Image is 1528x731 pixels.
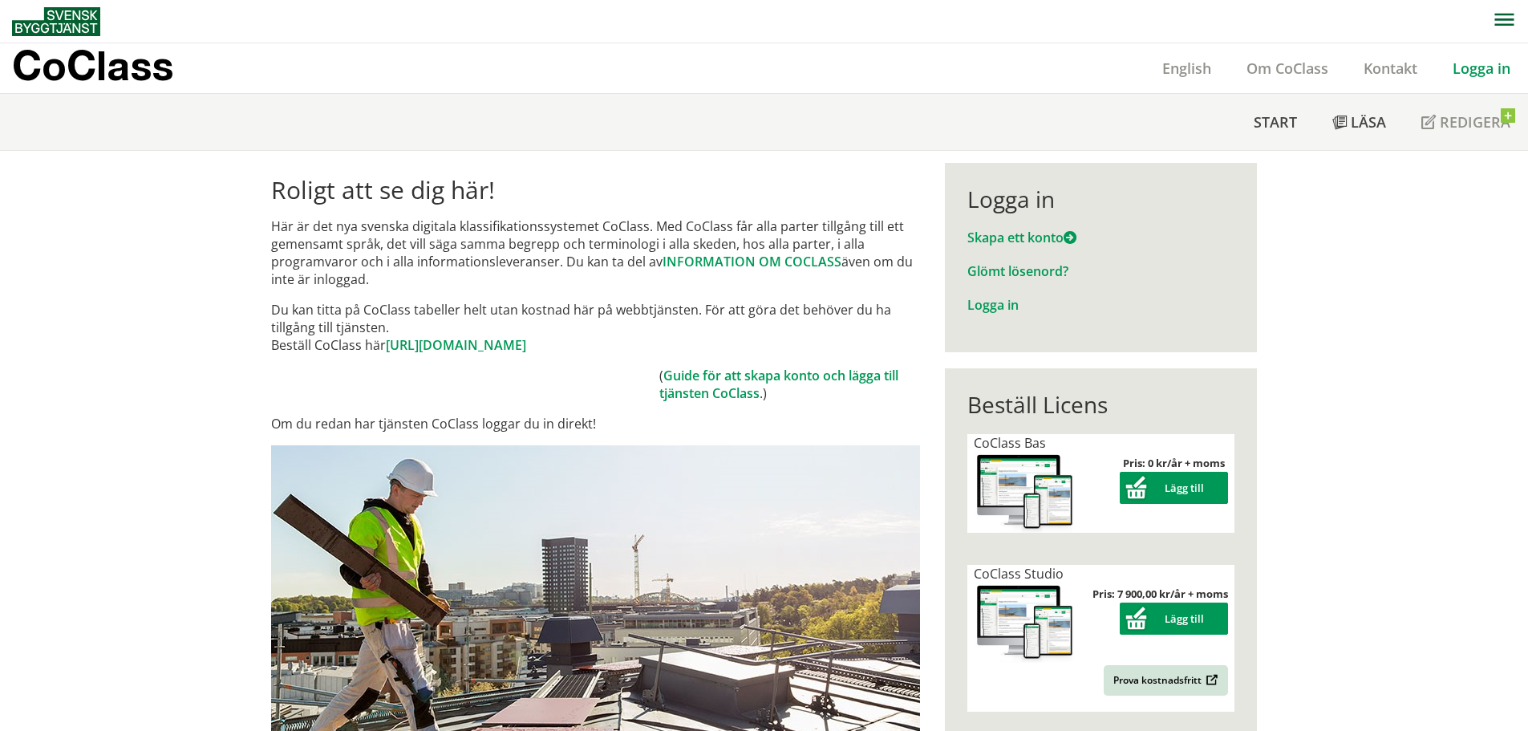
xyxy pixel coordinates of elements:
[1254,112,1297,132] span: Start
[12,56,173,75] p: CoClass
[271,301,920,354] p: Du kan titta på CoClass tabeller helt utan kostnad här på webbtjänsten. För att göra det behöver ...
[1120,472,1228,504] button: Lägg till
[974,434,1046,452] span: CoClass Bas
[1203,674,1218,686] img: Outbound.png
[12,7,100,36] img: Svensk Byggtjänst
[659,367,920,402] td: ( .)
[1092,587,1228,601] strong: Pris: 7 900,00 kr/år + moms
[12,43,208,93] a: CoClass
[1351,112,1386,132] span: Läsa
[386,336,526,354] a: [URL][DOMAIN_NAME]
[271,415,920,433] p: Om du redan har tjänsten CoClass loggar du in direkt!
[1123,456,1225,470] strong: Pris: 0 kr/år + moms
[974,565,1064,583] span: CoClass Studio
[967,185,1234,213] div: Logga in
[271,176,920,205] h1: Roligt att se dig här!
[967,391,1234,418] div: Beställ Licens
[967,262,1068,280] a: Glömt lösenord?
[1104,665,1228,696] a: Prova kostnadsfritt
[967,296,1019,314] a: Logga in
[1315,94,1404,150] a: Läsa
[1145,59,1229,78] a: English
[659,367,898,402] a: Guide för att skapa konto och lägga till tjänsten CoClass
[1120,481,1228,495] a: Lägg till
[1435,59,1528,78] a: Logga in
[271,217,920,288] p: Här är det nya svenska digitala klassifikationssystemet CoClass. Med CoClass får alla parter till...
[1229,59,1346,78] a: Om CoClass
[974,583,1076,664] img: coclass-license.jpg
[967,229,1076,246] a: Skapa ett konto
[974,452,1076,533] img: coclass-license.jpg
[1120,603,1228,635] button: Lägg till
[1120,611,1228,626] a: Lägg till
[1346,59,1435,78] a: Kontakt
[1236,94,1315,150] a: Start
[663,253,841,270] a: INFORMATION OM COCLASS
